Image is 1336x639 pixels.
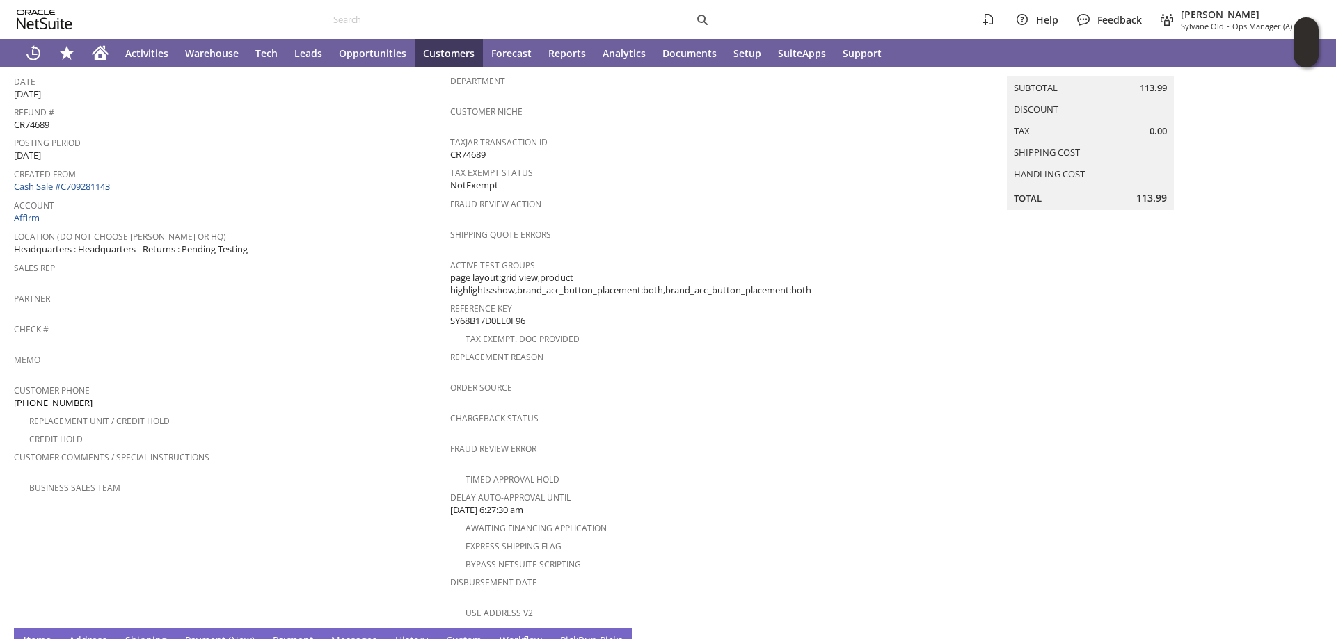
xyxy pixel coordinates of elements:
a: TaxJar Transaction ID [450,136,548,148]
a: Fraud Review Action [450,198,541,210]
a: Use Address V2 [466,607,533,619]
a: Customers [415,39,483,67]
a: Customer Niche [450,106,523,118]
span: 0.00 [1150,124,1167,138]
a: Setup [725,39,770,67]
a: Memo [14,354,40,366]
a: Account [14,200,54,211]
span: [DATE] [14,88,41,101]
svg: Home [92,45,109,61]
div: Shortcuts [50,39,83,67]
span: SY68B17D0EE0F96 [450,314,525,327]
a: Handling Cost [1014,168,1085,180]
a: Timed Approval Hold [466,474,559,485]
a: Home [83,39,117,67]
a: Cash Sale #C709281143 [14,180,110,193]
a: Business Sales Team [29,482,120,494]
span: SuiteApps [778,47,826,60]
a: Sales Rep [14,262,55,274]
a: Reports [540,39,594,67]
a: Order Source [450,382,512,394]
a: Posting Period [14,137,81,149]
a: Affirm [14,211,40,224]
span: [PERSON_NAME] [1181,8,1311,21]
svg: Recent Records [25,45,42,61]
a: Replacement reason [450,351,543,363]
span: Leads [294,47,322,60]
a: [PHONE_NUMBER] [14,396,93,409]
a: Refund # [14,106,54,118]
span: [DATE] [14,149,41,162]
a: Total [1014,192,1042,204]
span: Reports [548,47,586,60]
span: Forecast [491,47,532,60]
a: Fraud Review Error [450,443,536,455]
span: Warehouse [185,47,239,60]
a: Awaiting Financing Application [466,522,607,534]
a: Customer Phone [14,385,90,396]
a: Date [14,76,35,88]
span: page layout:grid view,product highlights:show,brand_acc_button_placement:both,brand_acc_button_pl... [450,271,880,297]
a: Reference Key [450,302,512,314]
span: Support [843,47,882,60]
iframe: Click here to launch Oracle Guided Learning Help Panel [1294,17,1319,67]
span: Customers [423,47,475,60]
input: Search [331,11,694,28]
span: [DATE] 6:27:30 am [450,503,523,517]
a: Tax [1014,124,1030,137]
span: Tech [255,47,278,60]
a: Recent Records [17,39,50,67]
a: Activities [117,39,177,67]
a: Disbursement Date [450,576,537,588]
a: Location (Do Not choose [PERSON_NAME] or HQ) [14,231,226,243]
a: Support [834,39,890,67]
span: CR74689 [450,148,486,161]
span: Sylvane Old [1181,21,1224,31]
a: Analytics [594,39,654,67]
a: Department [450,75,505,87]
span: Documents [662,47,717,60]
a: Tax Exempt Status [450,167,533,179]
span: Feedback [1097,13,1142,26]
a: Opportunities [331,39,415,67]
a: Chargeback Status [450,412,539,424]
span: 113.99 [1136,191,1167,205]
span: CR74689 [14,118,49,131]
a: Warehouse [177,39,247,67]
a: SuiteApps [770,39,834,67]
a: Partner [14,293,50,305]
span: NotExempt [450,179,498,192]
a: Credit Hold [29,433,83,445]
span: Headquarters : Headquarters - Returns : Pending Testing [14,243,248,256]
a: Bypass NetSuite Scripting [466,558,581,570]
a: Tech [247,39,286,67]
a: Delay Auto-Approval Until [450,492,571,503]
span: 113.99 [1140,81,1167,95]
span: - [1227,21,1230,31]
a: Express Shipping Flag [466,540,562,552]
span: Activities [125,47,168,60]
a: Active Test Groups [450,259,535,271]
svg: Search [694,11,710,28]
a: Discount [1014,103,1058,115]
span: Help [1036,13,1058,26]
span: Oracle Guided Learning Widget. To move around, please hold and drag [1294,43,1319,68]
svg: Shortcuts [58,45,75,61]
svg: logo [17,10,72,29]
a: Subtotal [1014,81,1058,94]
a: Customer Comments / Special Instructions [14,451,209,463]
a: Replacement Unit / Credit Hold [29,415,170,427]
a: Forecast [483,39,540,67]
a: Created From [14,168,76,180]
a: Shipping Cost [1014,146,1080,159]
a: Shipping Quote Errors [450,229,551,241]
a: Documents [654,39,725,67]
a: Check # [14,323,49,335]
span: Ops Manager (A) (F2L) [1232,21,1311,31]
span: Opportunities [339,47,406,60]
span: Analytics [603,47,646,60]
span: Setup [733,47,761,60]
a: Tax Exempt. Doc Provided [466,333,580,345]
a: Leads [286,39,331,67]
